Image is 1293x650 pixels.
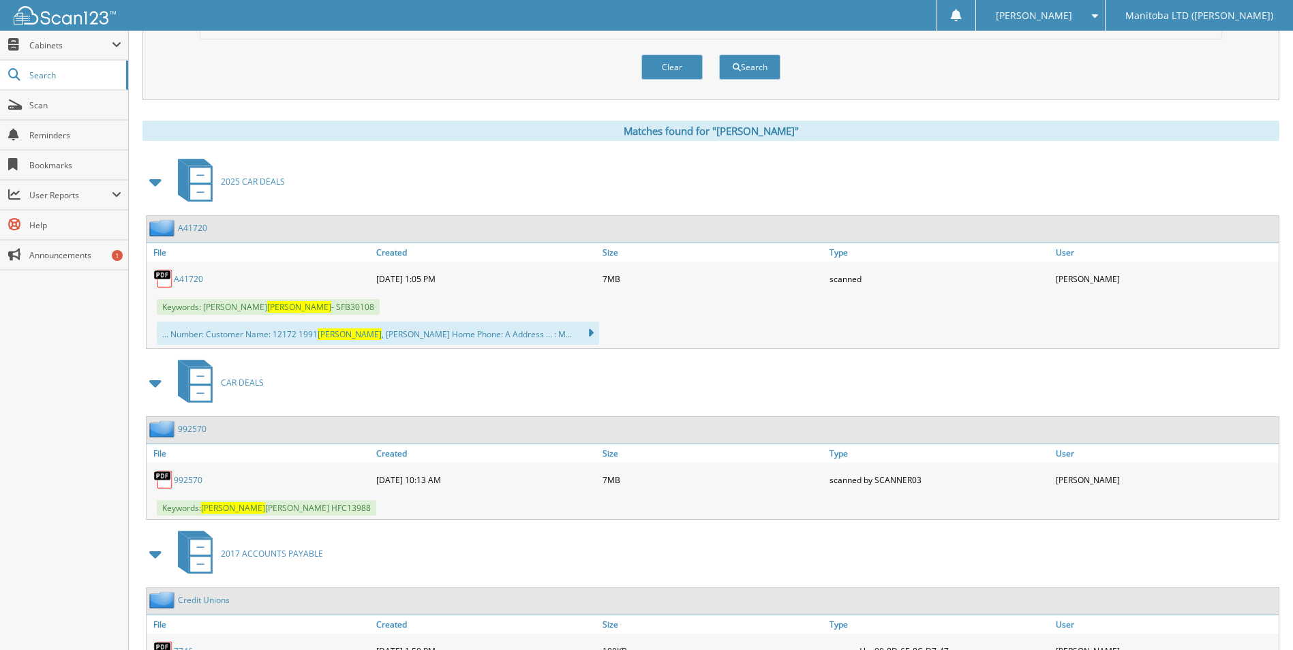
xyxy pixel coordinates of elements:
[178,222,207,234] a: A41720
[1052,265,1279,292] div: [PERSON_NAME]
[29,69,119,81] span: Search
[29,129,121,141] span: Reminders
[147,243,373,262] a: File
[318,328,382,340] span: [PERSON_NAME]
[1052,615,1279,634] a: User
[112,250,123,261] div: 1
[178,423,207,435] a: 992570
[373,444,599,463] a: Created
[29,189,112,201] span: User Reports
[1052,466,1279,493] div: [PERSON_NAME]
[29,159,121,171] span: Bookmarks
[157,299,380,315] span: Keywords: [PERSON_NAME] - SFB30108
[373,615,599,634] a: Created
[29,40,112,51] span: Cabinets
[996,12,1072,20] span: [PERSON_NAME]
[267,301,331,313] span: [PERSON_NAME]
[170,356,264,409] a: CAR DEALS
[599,615,825,634] a: Size
[170,527,323,581] a: 2017 ACCOUNTS PAYABLE
[373,466,599,493] div: [DATE] 10:13 AM
[157,322,599,345] div: ... Number: Customer Name: 12172 1991 , [PERSON_NAME] Home Phone: A Address ... : M...
[221,548,323,559] span: 2017 ACCOUNTS PAYABLE
[826,265,1052,292] div: scanned
[599,243,825,262] a: Size
[157,500,376,516] span: Keywords: [PERSON_NAME] HFC13988
[826,466,1052,493] div: scanned by SCANNER03
[29,249,121,261] span: Announcements
[29,219,121,231] span: Help
[174,273,203,285] a: A41720
[373,243,599,262] a: Created
[826,444,1052,463] a: Type
[142,121,1279,141] div: Matches found for "[PERSON_NAME]"
[1225,585,1293,650] iframe: Chat Widget
[149,420,178,437] img: folder2.png
[29,99,121,111] span: Scan
[149,591,178,608] img: folder2.png
[221,377,264,388] span: CAR DEALS
[174,474,202,486] a: 992570
[153,268,174,289] img: PDF.png
[826,243,1052,262] a: Type
[599,444,825,463] a: Size
[1125,12,1273,20] span: Manitoba LTD ([PERSON_NAME])
[153,469,174,490] img: PDF.png
[1052,444,1279,463] a: User
[599,466,825,493] div: 7MB
[170,155,285,208] a: 2025 CAR DEALS
[641,55,703,80] button: Clear
[14,6,116,25] img: scan123-logo-white.svg
[147,444,373,463] a: File
[373,265,599,292] div: [DATE] 1:05 PM
[221,176,285,187] span: 2025 CAR DEALS
[719,55,780,80] button: Search
[147,615,373,634] a: File
[178,594,230,606] a: Credit Unions
[826,615,1052,634] a: Type
[1052,243,1279,262] a: User
[599,265,825,292] div: 7MB
[149,219,178,236] img: folder2.png
[201,502,265,514] span: [PERSON_NAME]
